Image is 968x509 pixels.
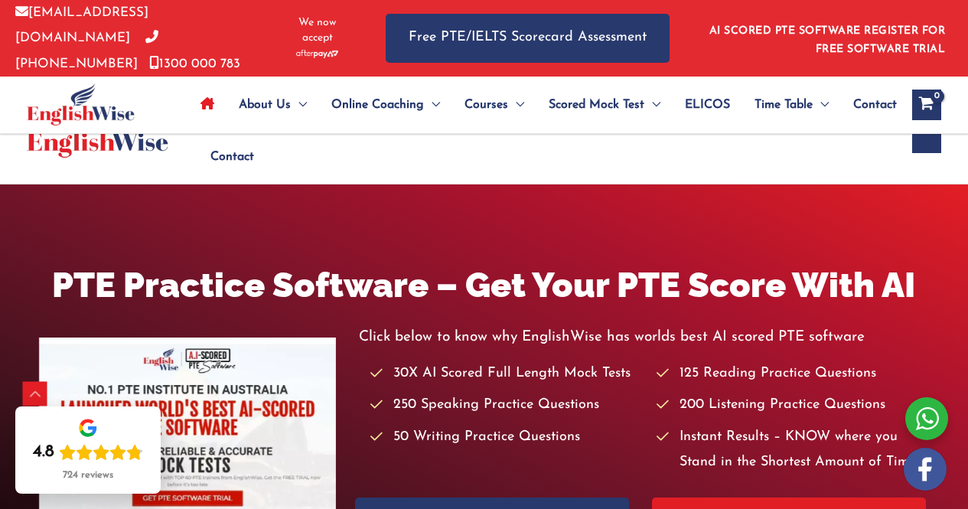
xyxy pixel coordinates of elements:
span: Contact [210,130,254,184]
span: Menu Toggle [644,78,660,132]
a: Contact [198,130,254,184]
a: [PHONE_NUMBER] [15,31,158,70]
a: About UsMenu Toggle [227,78,319,132]
span: Menu Toggle [813,78,829,132]
div: Rating: 4.8 out of 5 [33,442,143,463]
p: Click below to know why EnglishWise has worlds best AI scored PTE software [359,325,930,350]
a: [EMAIL_ADDRESS][DOMAIN_NAME] [15,6,148,44]
span: Time Table [755,78,813,132]
span: Courses [464,78,508,132]
h1: PTE Practice Software – Get Your PTE Score With AI [39,261,930,309]
span: Online Coaching [331,78,424,132]
span: About Us [239,78,291,132]
a: 1300 000 783 [149,57,240,70]
a: Scored Mock TestMenu Toggle [536,78,673,132]
a: CoursesMenu Toggle [452,78,536,132]
img: cropped-ew-logo [27,83,135,126]
li: 30X AI Scored Full Length Mock Tests [370,361,643,387]
span: Menu Toggle [291,78,307,132]
img: white-facebook.png [904,448,947,491]
img: Afterpay-Logo [296,50,338,58]
li: 50 Writing Practice Questions [370,425,643,450]
li: Instant Results – KNOW where you Stand in the Shortest Amount of Time [657,425,929,476]
a: View Shopping Cart, empty [912,90,941,120]
nav: Site Navigation: Main Menu [188,78,897,132]
a: Time TableMenu Toggle [742,78,841,132]
a: Contact [841,78,897,132]
a: Online CoachingMenu Toggle [319,78,452,132]
div: 4.8 [33,442,54,463]
span: We now accept [287,15,347,46]
a: AI SCORED PTE SOFTWARE REGISTER FOR FREE SOFTWARE TRIAL [709,25,946,55]
li: 125 Reading Practice Questions [657,361,929,387]
span: Contact [853,78,897,132]
span: ELICOS [685,78,730,132]
span: Scored Mock Test [549,78,644,132]
li: 250 Speaking Practice Questions [370,393,643,418]
a: Free PTE/IELTS Scorecard Assessment [386,14,670,62]
div: 724 reviews [63,469,113,481]
aside: Header Widget 1 [700,13,953,63]
a: ELICOS [673,78,742,132]
span: Menu Toggle [508,78,524,132]
li: 200 Listening Practice Questions [657,393,929,418]
span: Menu Toggle [424,78,440,132]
